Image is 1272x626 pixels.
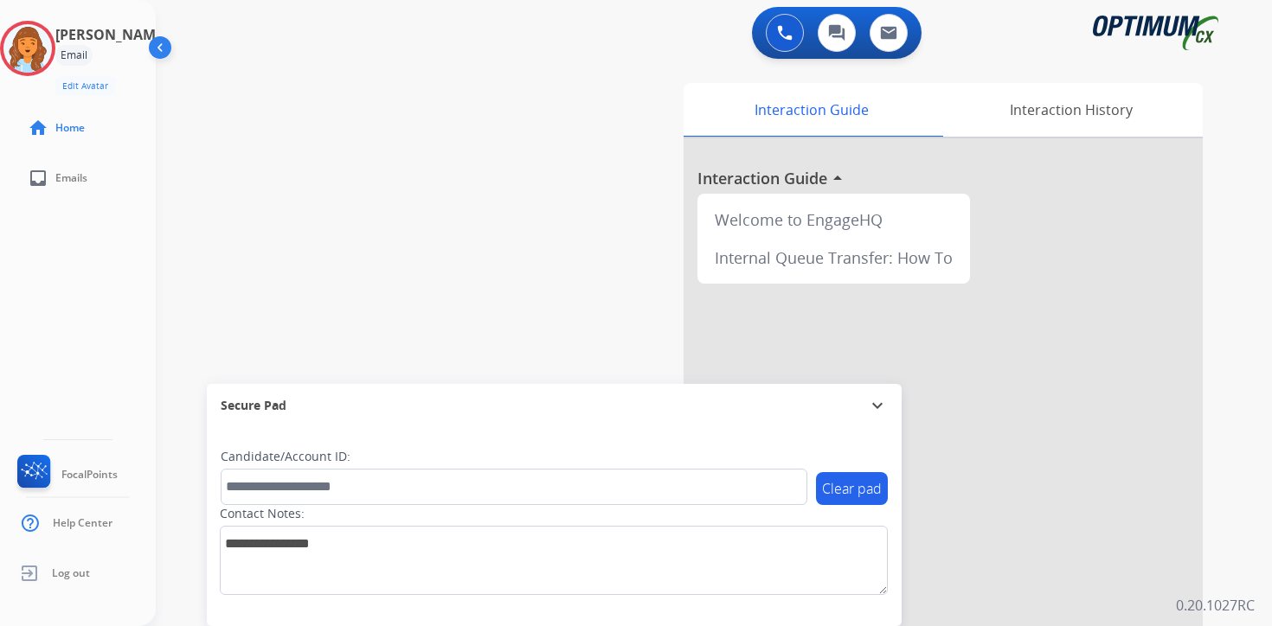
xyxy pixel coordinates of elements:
[55,121,85,135] span: Home
[55,171,87,185] span: Emails
[53,516,112,530] span: Help Center
[55,45,93,66] div: Email
[939,83,1203,137] div: Interaction History
[28,168,48,188] mat-icon: inbox
[704,201,963,239] div: Welcome to EngageHQ
[61,468,118,482] span: FocalPoints
[55,76,115,96] button: Edit Avatar
[867,395,888,416] mat-icon: expand_more
[3,24,52,73] img: avatar
[1176,595,1255,616] p: 0.20.1027RC
[28,118,48,138] mat-icon: home
[220,505,305,522] label: Contact Notes:
[221,448,350,465] label: Candidate/Account ID:
[816,472,888,505] button: Clear pad
[14,455,118,495] a: FocalPoints
[704,239,963,277] div: Internal Queue Transfer: How To
[221,397,286,414] span: Secure Pad
[684,83,939,137] div: Interaction Guide
[55,24,168,45] h3: [PERSON_NAME]
[52,566,90,580] span: Log out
